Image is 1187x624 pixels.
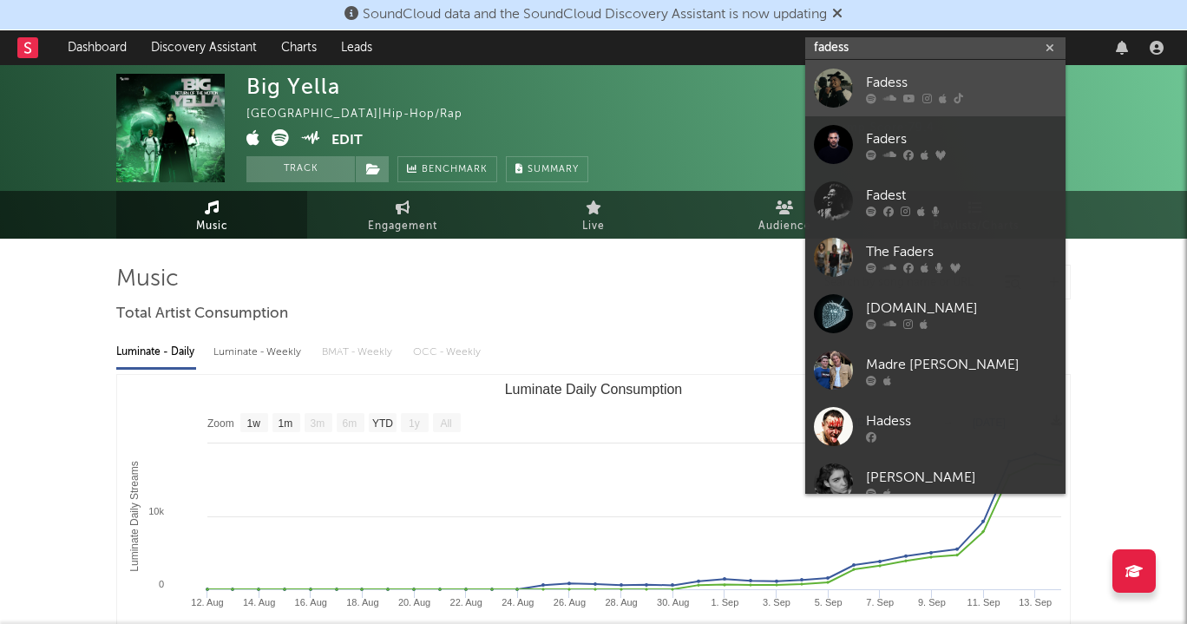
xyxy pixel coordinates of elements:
div: Faders [866,128,1057,149]
text: 30. Aug [657,597,689,608]
div: The Faders [866,241,1057,262]
div: Luminate - Daily [116,338,196,367]
text: 13. Sep [1019,597,1052,608]
text: 9. Sep [918,597,946,608]
text: 26. Aug [554,597,586,608]
text: 1. Sep [711,597,738,608]
span: SoundCloud data and the SoundCloud Discovery Assistant is now updating [363,8,827,22]
div: Fadest [866,185,1057,206]
text: Zoom [207,417,234,430]
text: 16. Aug [295,597,327,608]
a: Dashboard [56,30,139,65]
div: [DOMAIN_NAME] [866,298,1057,319]
text: All [440,417,451,430]
text: 6m [343,417,357,430]
text: 0 [159,579,164,589]
text: 20. Aug [398,597,430,608]
span: Summary [528,165,579,174]
a: Madre [PERSON_NAME] [805,342,1066,398]
a: Live [498,191,689,239]
text: Luminate Daily Streams [128,461,141,571]
text: 1m [279,417,293,430]
text: 1w [247,417,261,430]
a: [DOMAIN_NAME] [805,286,1066,342]
button: Edit [331,129,363,151]
a: Fadest [805,173,1066,229]
a: Charts [269,30,329,65]
span: Audience [758,216,811,237]
a: [PERSON_NAME] [805,455,1066,511]
text: 22. Aug [450,597,482,608]
input: Search for artists [805,37,1066,59]
span: Music [196,216,228,237]
button: Track [246,156,355,182]
div: Hadess [866,411,1057,431]
span: Live [582,216,605,237]
div: [GEOGRAPHIC_DATA] | Hip-Hop/Rap [246,104,482,125]
div: Big Yella [246,74,340,99]
a: Hadess [805,398,1066,455]
div: Luminate - Weekly [213,338,305,367]
a: Benchmark [397,156,497,182]
a: Faders [805,116,1066,173]
div: Fadess [866,72,1057,93]
text: 7. Sep [866,597,894,608]
text: Luminate Daily Consumption [505,382,683,397]
div: Madre [PERSON_NAME] [866,354,1057,375]
span: Dismiss [832,8,843,22]
button: Summary [506,156,588,182]
div: [PERSON_NAME] [866,467,1057,488]
text: 18. Aug [346,597,378,608]
a: Music [116,191,307,239]
span: Benchmark [422,160,488,181]
span: Engagement [368,216,437,237]
text: 1y [409,417,420,430]
a: Discovery Assistant [139,30,269,65]
a: Leads [329,30,384,65]
text: YTD [372,417,393,430]
text: 12. Aug [191,597,223,608]
text: 10k [148,506,164,516]
text: 11. Sep [967,597,1000,608]
text: 24. Aug [502,597,534,608]
a: Fadess [805,60,1066,116]
text: 28. Aug [605,597,637,608]
a: Audience [689,191,880,239]
a: The Faders [805,229,1066,286]
text: 3. Sep [763,597,790,608]
text: 5. Sep [815,597,843,608]
text: 3m [311,417,325,430]
text: 14. Aug [243,597,275,608]
span: Total Artist Consumption [116,304,288,325]
a: Engagement [307,191,498,239]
